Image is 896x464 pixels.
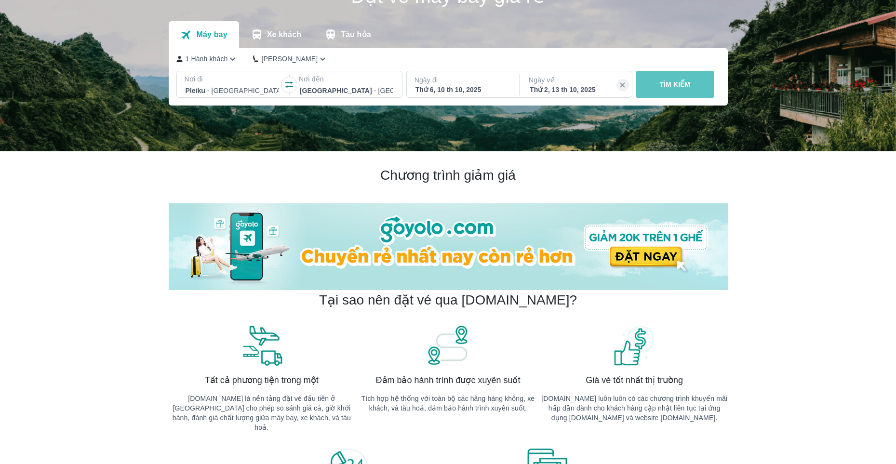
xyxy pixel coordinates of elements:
p: Nơi đi [185,74,280,84]
p: Máy bay [196,30,227,40]
img: banner-home [169,203,728,290]
div: transportation tabs [169,21,383,48]
h2: Chương trình giảm giá [169,167,728,184]
p: Nơi đến [299,74,394,84]
p: TÌM KIẾM [659,80,690,89]
p: Ngày về [529,75,624,85]
button: [PERSON_NAME] [253,54,328,64]
button: 1 Hành khách [176,54,238,64]
div: Thứ 6, 10 th 10, 2025 [415,85,509,94]
p: [DOMAIN_NAME] luôn luôn có các chương trình khuyến mãi hấp dẫn dành cho khách hàng cập nhật liên ... [541,394,728,423]
p: Tàu hỏa [341,30,371,40]
span: Đảm bảo hành trình được xuyên suốt [376,374,521,386]
p: Xe khách [267,30,301,40]
img: banner [613,324,656,367]
span: Giá vé tốt nhất thị trường [586,374,683,386]
h2: Tại sao nên đặt vé qua [DOMAIN_NAME]? [319,292,577,309]
p: [DOMAIN_NAME] là nền tảng đặt vé đầu tiên ở [GEOGRAPHIC_DATA] cho phép so sánh giá cả, giờ khởi h... [169,394,355,432]
p: Ngày đi [415,75,510,85]
span: Tất cả phương tiện trong một [205,374,319,386]
p: Tích hợp hệ thống với toàn bộ các hãng hàng không, xe khách, và tàu hoả, đảm bảo hành trình xuyên... [355,394,541,413]
button: TÌM KIẾM [636,71,714,98]
p: [PERSON_NAME] [261,54,318,64]
div: Thứ 2, 13 th 10, 2025 [530,85,623,94]
p: 1 Hành khách [186,54,228,64]
img: banner [426,324,469,367]
img: banner [240,324,283,367]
